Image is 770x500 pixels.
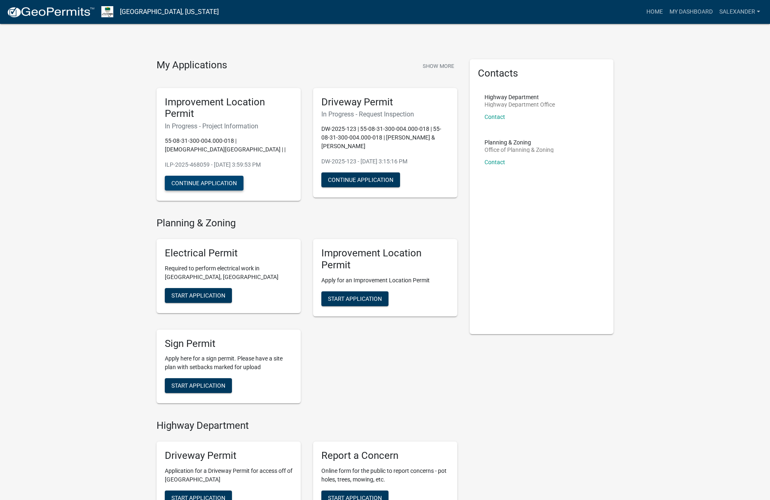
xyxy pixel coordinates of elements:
span: Start Application [328,295,382,302]
p: DW-2025-123 - [DATE] 3:15:16 PM [321,157,449,166]
p: Planning & Zoning [484,140,554,145]
h5: Improvement Location Permit [165,96,293,120]
h5: Sign Permit [165,338,293,350]
p: Required to perform electrical work in [GEOGRAPHIC_DATA], [GEOGRAPHIC_DATA] [165,264,293,281]
p: Apply here for a sign permit. Please have a site plan with setbacks marked for upload [165,354,293,372]
a: My Dashboard [666,4,716,20]
p: Office of Planning & Zoning [484,147,554,153]
button: Start Application [165,378,232,393]
p: Apply for an Improvement Location Permit [321,276,449,285]
p: Online form for the public to report concerns - pot holes, trees, mowing, etc. [321,467,449,484]
h5: Report a Concern [321,450,449,462]
h4: Highway Department [157,420,457,432]
span: Start Application [171,292,225,298]
p: DW-2025-123 | 55-08-31-300-004.000-018 | 55-08-31-300-004.000-018 | [PERSON_NAME] & [PERSON_NAME] [321,125,449,151]
h5: Improvement Location Permit [321,247,449,271]
p: Application for a Driveway Permit for access off of [GEOGRAPHIC_DATA] [165,467,293,484]
button: Show More [419,59,457,73]
a: salexander [716,4,763,20]
h5: Electrical Permit [165,247,293,259]
img: Morgan County, Indiana [101,6,113,17]
h6: In Progress - Project Information [165,122,293,130]
p: 55-08-31-300-004.000-018 | [DEMOGRAPHIC_DATA][GEOGRAPHIC_DATA] | | [165,137,293,154]
button: Continue Application [321,172,400,187]
button: Start Application [165,288,232,303]
a: Contact [484,114,505,120]
p: Highway Department [484,94,555,100]
a: Contact [484,159,505,165]
button: Start Application [321,291,389,306]
button: Continue Application [165,176,243,191]
h4: Planning & Zoning [157,217,457,229]
h6: In Progress - Request Inspection [321,110,449,118]
a: [GEOGRAPHIC_DATA], [US_STATE] [120,5,219,19]
span: Start Application [171,382,225,389]
h5: Driveway Permit [165,450,293,462]
p: Highway Department Office [484,102,555,107]
h5: Contacts [478,67,606,79]
h5: Driveway Permit [321,96,449,108]
h4: My Applications [157,59,227,72]
p: ILP-2025-468059 - [DATE] 3:59:53 PM [165,160,293,169]
a: Home [643,4,666,20]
